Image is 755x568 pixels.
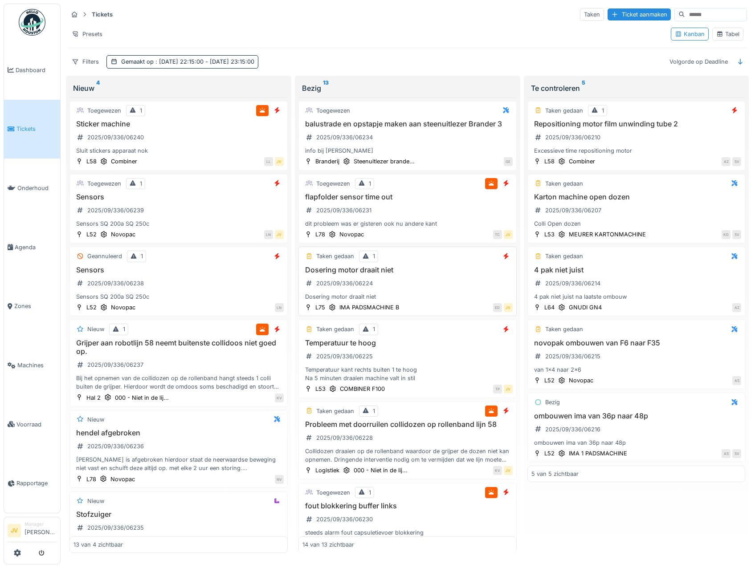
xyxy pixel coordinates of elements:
[302,146,513,155] div: info bij [PERSON_NAME]
[504,157,513,166] div: GE
[73,120,284,128] h3: Sticker machine
[302,528,513,537] div: steeds alarm fout capsuletievoer blokkering
[316,206,371,215] div: 2025/09/336/06231
[316,407,354,415] div: Taken gedaan
[340,385,385,393] div: COMBINER F100
[115,394,169,402] div: 000 - Niet in de lij...
[87,361,143,369] div: 2025/09/336/06237
[569,230,646,239] div: MEURER KARTONMACHINE
[531,339,742,347] h3: novopak ombouwen van F6 naar F35
[302,120,513,128] h3: balustrade en opstapje maken aan steenuitlezer Brander 3
[86,157,97,166] div: L58
[86,303,97,312] div: L52
[121,57,254,66] div: Gemaakt op
[722,230,731,239] div: KD
[545,206,601,215] div: 2025/09/336/06207
[4,395,60,454] a: Voorraad
[732,157,741,166] div: SV
[545,425,600,434] div: 2025/09/336/06216
[316,106,350,115] div: Toegewezen
[493,230,502,239] div: TC
[87,415,104,424] div: Nieuw
[732,449,741,458] div: SV
[87,442,144,450] div: 2025/09/336/06236
[19,9,45,36] img: Badge_color-CXgf-gQk.svg
[531,438,742,447] div: ombouwen ima van 36p naar 48p
[8,524,21,537] li: JV
[73,455,284,472] div: [PERSON_NAME] is afgebroken hierdoor staat de neerwaardse beweging niet vast en schuift deze alti...
[569,449,627,458] div: IMA 1 PADSMACHINE
[302,447,513,464] div: Collidozen draaien op de rollenband waardoor de grijper de dozen niet kan opnemen. Dringende inte...
[373,325,375,333] div: 1
[354,157,415,166] div: Steenuitlezer brande...
[16,125,57,133] span: Tickets
[302,420,513,429] h3: Probleem met doorruilen collidozen op rollenband lijn 58
[275,475,284,484] div: NV
[87,523,144,532] div: 2025/09/336/06235
[73,339,284,356] h3: Grijper aan robotlijn 58 neemt buitenste collidoos niet goed op.
[275,303,284,312] div: LN
[73,146,284,155] div: Sluit stickers apparaat nok
[87,106,121,115] div: Toegewezen
[339,230,364,239] div: Novopac
[580,8,604,21] div: Taken
[68,28,106,41] div: Presets
[315,157,339,166] div: Branderij
[716,30,739,38] div: Tabel
[373,252,375,260] div: 1
[316,325,354,333] div: Taken gedaan
[544,449,555,458] div: L52
[569,376,593,385] div: Novopac
[140,179,142,188] div: 1
[140,106,142,115] div: 1
[531,266,742,274] h3: 4 pak niet juist
[544,376,555,385] div: L52
[732,230,741,239] div: SV
[531,193,742,201] h3: Karton machine open dozen
[316,252,354,260] div: Taken gedaan
[531,470,579,478] div: 5 van 5 zichtbaar
[722,157,731,166] div: AZ
[4,158,60,218] a: Onderhoud
[87,206,144,215] div: 2025/09/336/06239
[302,502,513,510] h3: fout blokkering buffer links
[504,385,513,394] div: JV
[316,179,350,188] div: Toegewezen
[4,277,60,336] a: Zones
[493,385,502,394] div: TP
[17,184,57,192] span: Onderhoud
[373,407,375,415] div: 1
[339,303,399,312] div: IMA PADSMACHINE B
[582,83,585,93] sup: 5
[68,55,103,68] div: Filters
[531,365,742,374] div: van 1x4 naar 2x6
[154,58,254,65] span: : [DATE] 22:15:00 - [DATE] 23:15:00
[722,449,731,458] div: AS
[369,179,371,188] div: 1
[544,303,555,312] div: L64
[87,497,104,505] div: Nieuw
[4,41,60,100] a: Dashboard
[545,398,560,406] div: Bezig
[111,157,137,166] div: Combiner
[531,412,742,420] h3: ombouwen ima van 36p naar 48p
[315,303,325,312] div: L75
[87,133,144,142] div: 2025/09/336/06240
[87,252,122,260] div: Geannuleerd
[123,325,125,333] div: 1
[111,303,135,312] div: Novopac
[369,488,371,497] div: 1
[302,83,513,93] div: Bezig
[73,83,284,93] div: Nieuw
[504,466,513,475] div: JV
[531,146,742,155] div: Excessieve time repositioning motor
[544,230,555,239] div: L53
[315,230,325,239] div: L78
[544,157,555,166] div: L58
[354,466,408,475] div: 000 - Niet in de lij...
[110,475,135,483] div: Novopac
[141,252,143,260] div: 1
[316,434,373,442] div: 2025/09/336/06228
[569,303,602,312] div: GNUDI GN4
[302,365,513,382] div: Temperatuur kant rechts buiten 1 te hoog Na 5 minuten draaien machine valt in stil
